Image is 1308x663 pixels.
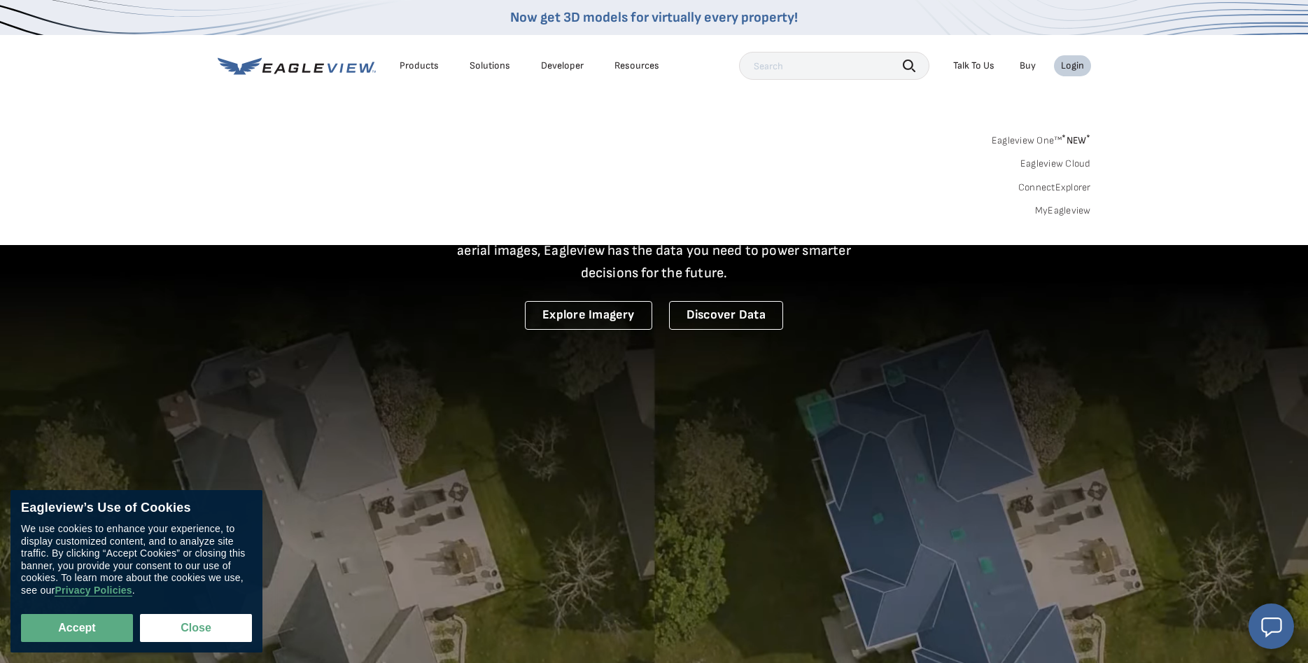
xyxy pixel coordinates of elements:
div: Eagleview’s Use of Cookies [21,501,252,516]
button: Close [140,614,252,642]
div: Talk To Us [953,60,994,72]
a: Buy [1020,60,1036,72]
a: Now get 3D models for virtually every property! [510,9,798,26]
span: NEW [1062,134,1090,146]
div: We use cookies to enhance your experience, to display customized content, and to analyze site tra... [21,523,252,596]
button: Open chat window [1249,603,1294,649]
div: Resources [614,60,659,72]
div: Login [1061,60,1084,72]
a: Discover Data [669,301,783,330]
input: Search [739,52,929,80]
a: MyEagleview [1035,204,1091,217]
a: Explore Imagery [525,301,652,330]
a: Eagleview Cloud [1020,158,1091,170]
p: A new era starts here. Built on more than 3.5 billion high-resolution aerial images, Eagleview ha... [440,217,869,284]
div: Solutions [470,60,510,72]
a: Eagleview One™*NEW* [992,130,1091,146]
button: Accept [21,614,133,642]
a: Developer [541,60,584,72]
a: ConnectExplorer [1018,181,1091,194]
div: Products [400,60,439,72]
a: Privacy Policies [55,585,132,596]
